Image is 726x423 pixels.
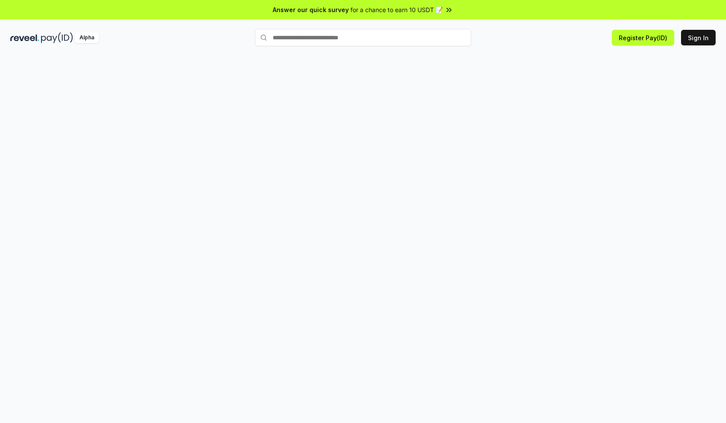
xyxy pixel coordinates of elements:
[10,32,39,43] img: reveel_dark
[681,30,716,45] button: Sign In
[612,30,674,45] button: Register Pay(ID)
[41,32,73,43] img: pay_id
[273,5,349,14] span: Answer our quick survey
[350,5,443,14] span: for a chance to earn 10 USDT 📝
[75,32,99,43] div: Alpha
